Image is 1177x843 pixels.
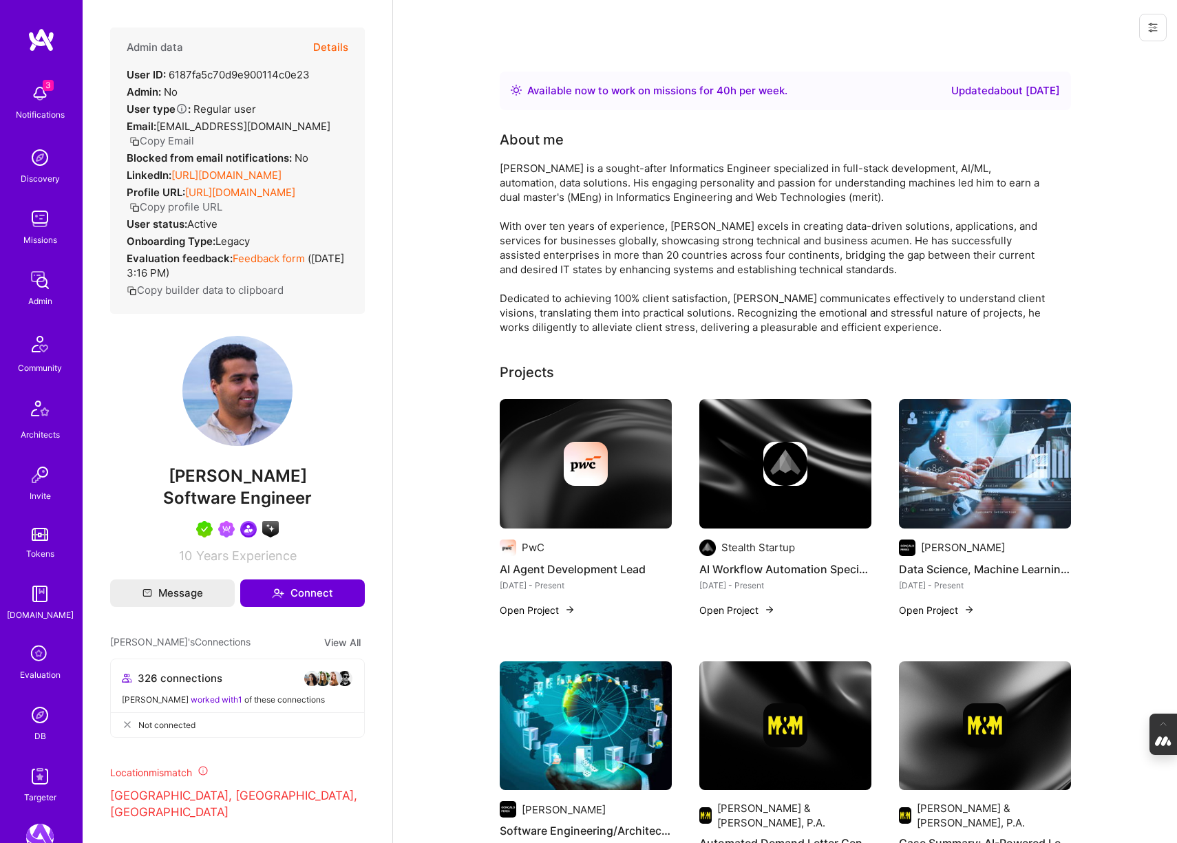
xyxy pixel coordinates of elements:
img: A.I. guild [262,521,279,537]
img: Company logo [899,540,915,556]
img: Been on Mission [218,521,235,537]
h4: AI Workflow Automation Specialist [699,560,871,578]
h4: AI Agent Development Lead [500,560,672,578]
img: Invite [26,461,54,489]
i: icon CloseGray [122,719,133,730]
img: arrow-right [564,604,575,615]
i: icon Collaborator [122,673,132,683]
div: [DATE] - Present [500,578,672,593]
img: Company logo [899,807,911,824]
div: Stealth Startup [721,540,795,555]
div: Tokens [26,546,54,561]
div: No [127,85,178,99]
span: 40 [717,84,730,97]
div: [DATE] - Present [699,578,871,593]
div: Admin [28,294,52,308]
i: icon SelectionTeam [27,641,53,668]
img: Company logo [763,442,807,486]
img: tokens [32,528,48,541]
strong: User status: [127,217,187,231]
div: [PERSON_NAME] [921,540,1005,555]
strong: LinkedIn: [127,169,171,182]
div: [PERSON_NAME] & [PERSON_NAME], P.A. [717,801,871,830]
div: Projects [500,362,554,383]
i: icon Copy [129,202,140,213]
h4: Data Science, Machine Learning, AI [899,560,1071,578]
div: Location mismatch [110,765,365,780]
div: Discovery [21,171,60,186]
img: Company logo [564,442,608,486]
span: legacy [215,235,250,248]
img: arrow-right [764,604,775,615]
img: Data Science, Machine Learning, AI [899,399,1071,529]
div: About me [500,129,564,150]
div: 6187fa5c70d9e900114c0e23 [127,67,310,82]
button: Copy profile URL [129,200,222,214]
img: logo [28,28,55,52]
img: cover [899,661,1071,791]
strong: Blocked from email notifications: [127,151,295,164]
div: [DOMAIN_NAME] [7,608,74,622]
div: Targeter [24,790,56,804]
img: bell [26,80,54,107]
i: Help [176,103,188,115]
button: Connect [240,579,365,607]
span: [PERSON_NAME]'s Connections [110,634,251,650]
div: Architects [21,427,60,442]
div: Notifications [16,107,65,122]
img: cover [500,399,672,529]
img: User Avatar [182,336,293,446]
img: Company logo [763,703,807,747]
span: worked with 1 [191,694,242,705]
button: Copy builder data to clipboard [127,283,284,297]
span: 3 [43,80,54,91]
div: Updated about [DATE] [951,83,1060,99]
div: [PERSON_NAME] [522,802,606,817]
button: Details [313,28,348,67]
img: avatar [304,670,320,687]
strong: Admin: [127,85,161,98]
span: [EMAIL_ADDRESS][DOMAIN_NAME] [156,120,330,133]
i: icon Copy [127,286,137,296]
button: Open Project [699,603,775,617]
span: [PERSON_NAME] [110,466,365,487]
span: Years Experience [196,548,297,563]
img: Skill Targeter [26,762,54,790]
img: guide book [26,580,54,608]
button: 326 connectionsavataravataravataravatar[PERSON_NAME] worked with1 of these connectionsNot connected [110,659,365,738]
button: Message [110,579,235,607]
div: [DATE] - Present [899,578,1071,593]
img: Company logo [699,540,716,556]
div: DB [34,729,46,743]
strong: Evaluation feedback: [127,252,233,265]
div: Invite [30,489,51,503]
strong: User type : [127,103,191,116]
img: A.Teamer in Residence [196,521,213,537]
img: Company logo [500,801,516,818]
img: avatar [337,670,353,687]
span: Software Engineer [163,488,312,508]
img: teamwork [26,205,54,233]
button: Copy Email [129,134,194,148]
div: Available now to work on missions for h per week . [527,83,787,99]
div: PwC [522,540,544,555]
img: Community leader [240,521,257,537]
img: Company logo [500,540,516,556]
button: View All [320,634,365,650]
span: Active [187,217,218,231]
span: 10 [179,548,192,563]
strong: Onboarding Type: [127,235,215,248]
strong: Email: [127,120,156,133]
img: arrow-right [964,604,975,615]
button: Open Project [500,603,575,617]
a: [URL][DOMAIN_NAME] [185,186,295,199]
img: cover [699,661,871,791]
div: Missions [23,233,57,247]
img: Community [23,328,56,361]
img: admin teamwork [26,266,54,294]
button: Open Project [899,603,975,617]
div: Regular user [127,102,256,116]
div: [PERSON_NAME] of these connections [122,692,353,707]
img: Admin Search [26,701,54,729]
strong: Profile URL: [127,186,185,199]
